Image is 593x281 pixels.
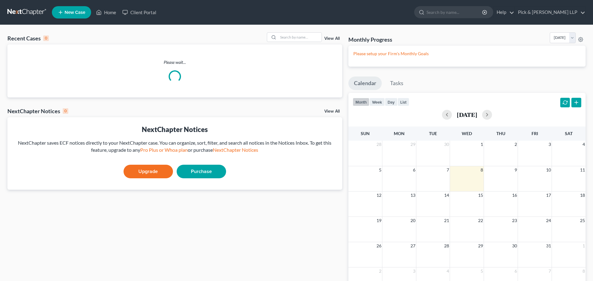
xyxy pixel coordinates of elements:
[7,107,68,115] div: NextChapter Notices
[579,217,586,224] span: 25
[511,217,518,224] span: 23
[376,217,382,224] span: 19
[496,131,505,136] span: Thu
[12,125,337,134] div: NextChapter Notices
[545,192,552,199] span: 17
[63,108,68,114] div: 0
[7,59,342,65] p: Please wait...
[494,7,514,18] a: Help
[410,141,416,148] span: 29
[93,7,119,18] a: Home
[545,242,552,250] span: 31
[394,131,405,136] span: Mon
[480,267,484,275] span: 5
[385,98,397,106] button: day
[378,267,382,275] span: 2
[324,36,340,41] a: View All
[532,131,538,136] span: Fri
[348,76,382,90] a: Calendar
[548,267,552,275] span: 7
[7,35,49,42] div: Recent Cases
[545,217,552,224] span: 24
[515,7,585,18] a: Pick & [PERSON_NAME] LLP
[444,192,450,199] span: 14
[514,267,518,275] span: 6
[565,131,573,136] span: Sat
[477,192,484,199] span: 15
[429,131,437,136] span: Tue
[444,217,450,224] span: 21
[477,217,484,224] span: 22
[376,192,382,199] span: 12
[514,141,518,148] span: 2
[480,166,484,174] span: 8
[324,109,340,114] a: View All
[548,141,552,148] span: 3
[457,111,477,118] h2: [DATE]
[462,131,472,136] span: Wed
[477,242,484,250] span: 29
[353,98,369,106] button: month
[427,6,483,18] input: Search by name...
[582,267,586,275] span: 8
[480,141,484,148] span: 1
[410,242,416,250] span: 27
[579,166,586,174] span: 11
[446,267,450,275] span: 4
[361,131,370,136] span: Sun
[511,242,518,250] span: 30
[369,98,385,106] button: week
[545,166,552,174] span: 10
[213,147,258,153] a: NextChapter Notices
[444,141,450,148] span: 30
[348,36,392,43] h3: Monthly Progress
[410,217,416,224] span: 20
[124,165,173,178] a: Upgrade
[278,33,322,42] input: Search by name...
[43,35,49,41] div: 0
[378,166,382,174] span: 5
[412,166,416,174] span: 6
[397,98,409,106] button: list
[376,242,382,250] span: 26
[582,242,586,250] span: 1
[579,192,586,199] span: 18
[376,141,382,148] span: 28
[446,166,450,174] span: 7
[177,165,226,178] a: Purchase
[65,10,85,15] span: New Case
[119,7,159,18] a: Client Portal
[444,242,450,250] span: 28
[412,267,416,275] span: 3
[514,166,518,174] span: 9
[582,141,586,148] span: 4
[353,51,581,57] p: Please setup your Firm's Monthly Goals
[385,76,409,90] a: Tasks
[410,192,416,199] span: 13
[140,147,188,153] a: Pro Plus or Whoa plan
[12,139,337,154] div: NextChapter saves ECF notices directly to your NextChapter case. You can organize, sort, filter, ...
[511,192,518,199] span: 16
